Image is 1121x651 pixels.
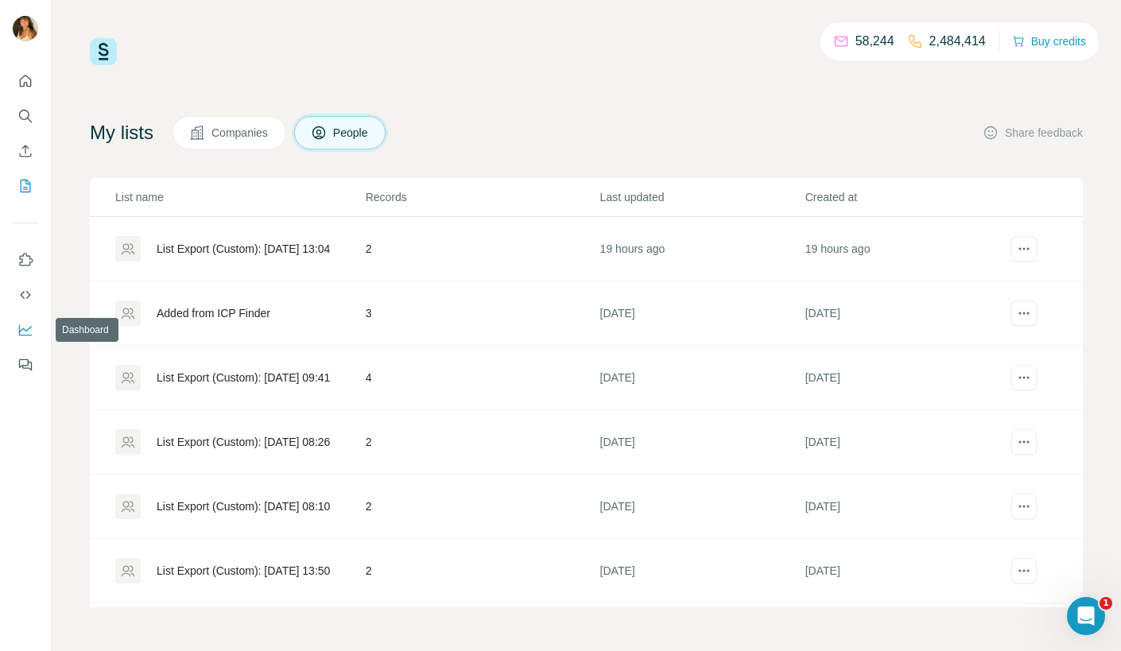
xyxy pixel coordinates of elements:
td: [DATE] [599,475,805,539]
td: 19 hours ago [599,217,805,281]
div: Added from ICP Finder [157,305,270,321]
button: actions [1011,494,1037,519]
button: Share feedback [983,125,1083,141]
h4: My lists [90,120,153,145]
img: Surfe Logo [90,38,117,65]
button: actions [1011,558,1037,583]
button: Buy credits [1012,30,1086,52]
img: Avatar [13,16,38,41]
button: actions [1011,429,1037,455]
p: 58,244 [855,32,894,51]
button: Enrich CSV [13,137,38,165]
td: 3 [365,281,599,346]
button: Feedback [13,351,38,379]
div: List Export (Custom): [DATE] 09:41 [157,370,330,386]
td: 4 [365,346,599,410]
td: [DATE] [599,410,805,475]
td: [DATE] [599,346,805,410]
td: [DATE] [805,410,1010,475]
div: List Export (Custom): [DATE] 13:50 [157,563,330,579]
button: Use Surfe API [13,281,38,309]
td: 2 [365,475,599,539]
p: List name [115,189,364,205]
button: actions [1011,236,1037,262]
button: actions [1011,365,1037,390]
p: 2,484,414 [929,32,986,51]
button: actions [1011,300,1037,326]
td: 2 [365,539,599,603]
td: [DATE] [805,539,1010,603]
span: 1 [1100,597,1112,610]
button: Use Surfe on LinkedIn [13,246,38,274]
iframe: Intercom live chat [1067,597,1105,635]
p: Last updated [600,189,804,205]
td: [DATE] [805,346,1010,410]
td: 2 [365,410,599,475]
td: [DATE] [805,281,1010,346]
td: 19 hours ago [805,217,1010,281]
span: Companies [211,125,270,141]
td: [DATE] [805,475,1010,539]
span: People [333,125,370,141]
div: List Export (Custom): [DATE] 08:26 [157,434,330,450]
div: List Export (Custom): [DATE] 08:10 [157,498,330,514]
p: Created at [805,189,1009,205]
td: [DATE] [599,281,805,346]
button: My lists [13,172,38,200]
button: Search [13,102,38,130]
button: Quick start [13,67,38,95]
p: Records [366,189,599,205]
td: [DATE] [599,539,805,603]
td: 2 [365,217,599,281]
div: List Export (Custom): [DATE] 13:04 [157,241,330,257]
button: Dashboard [13,316,38,344]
